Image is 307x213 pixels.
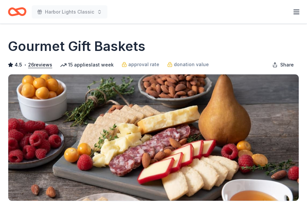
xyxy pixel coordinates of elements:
span: donation value [174,61,209,68]
a: approval rate [122,61,159,68]
span: Share [280,61,294,69]
span: 4.5 [15,61,22,69]
span: Harbor Lights Classic [45,8,94,16]
span: approval rate [128,61,159,68]
div: 15 applies last week [60,61,114,69]
a: donation value [167,61,209,68]
button: Share [267,58,299,71]
button: Harbor Lights Classic [32,5,107,19]
img: Image for Gourmet Gift Baskets [8,74,299,201]
h1: Gourmet Gift Baskets [8,37,145,56]
a: Home [8,4,26,20]
span: • [24,62,26,67]
button: 26reviews [28,61,52,69]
